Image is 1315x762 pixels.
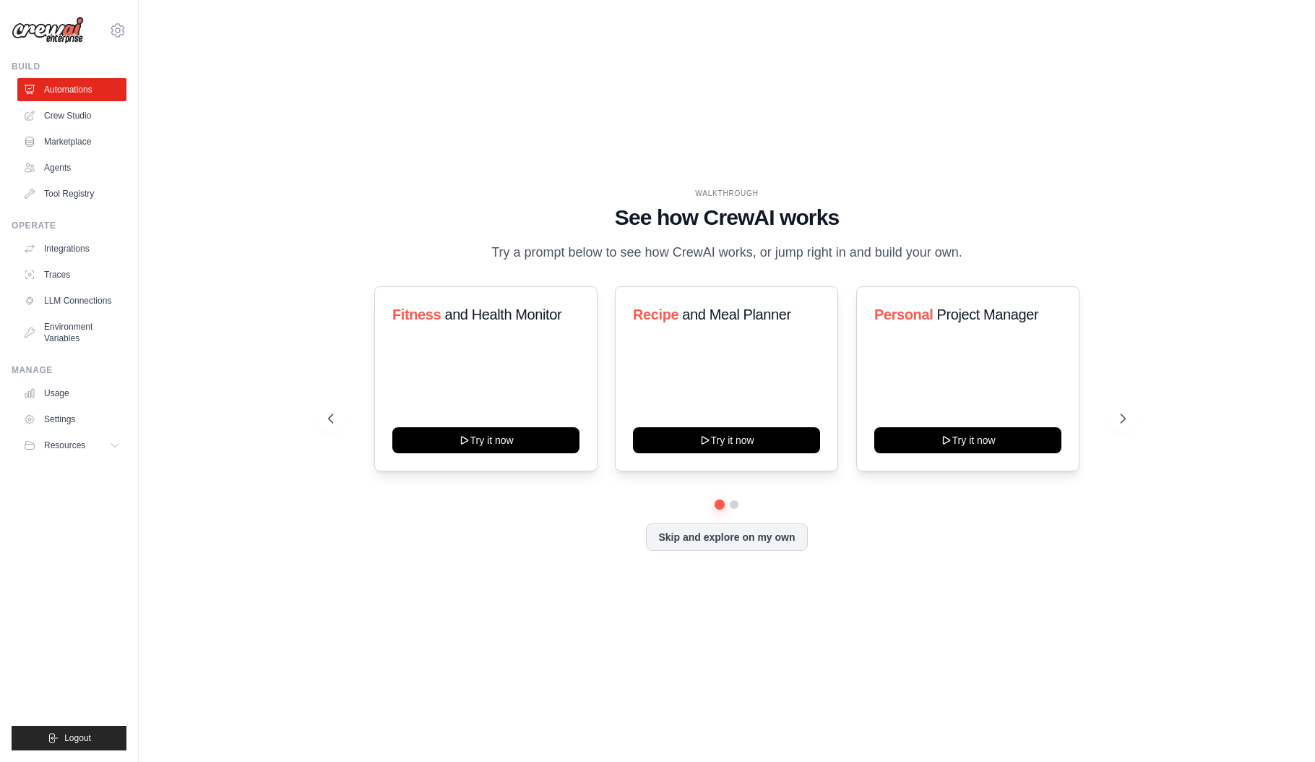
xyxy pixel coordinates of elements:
span: Resources [44,440,85,451]
button: Try it now [392,427,579,453]
button: Skip and explore on my own [646,523,807,551]
button: Resources [17,434,126,457]
a: Marketplace [17,130,126,153]
h1: See how CrewAI works [328,205,1126,231]
div: Operate [12,220,126,231]
img: Logo [12,17,84,44]
a: LLM Connections [17,289,126,312]
a: Agents [17,156,126,179]
a: Settings [17,408,126,431]
button: Try it now [874,427,1061,453]
span: Personal [874,307,933,322]
a: Integrations [17,237,126,260]
span: Fitness [392,307,441,322]
a: Crew Studio [17,104,126,127]
a: Usage [17,382,126,405]
p: Try a prompt below to see how CrewAI works, or jump right in and build your own. [484,242,970,263]
button: Try it now [633,427,820,453]
a: Traces [17,263,126,286]
div: Manage [12,364,126,376]
span: Recipe [633,307,678,322]
a: Tool Registry [17,182,126,205]
a: Environment Variables [17,315,126,350]
span: Project Manager [936,307,1038,322]
a: Automations [17,78,126,101]
span: and Meal Planner [683,307,791,322]
span: and Health Monitor [444,307,561,322]
button: Logout [12,726,126,750]
div: Build [12,61,126,72]
div: WALKTHROUGH [328,188,1126,199]
span: Logout [64,732,91,744]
